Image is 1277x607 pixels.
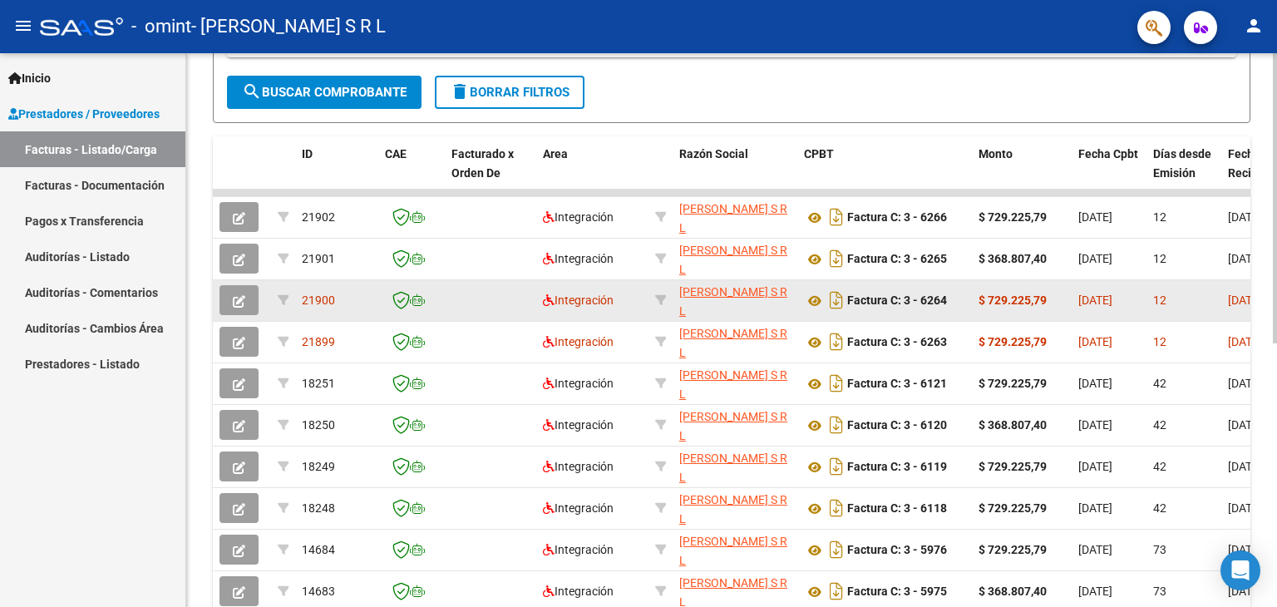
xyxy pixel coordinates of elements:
[979,147,1013,160] span: Monto
[1228,543,1262,556] span: [DATE]
[445,136,536,210] datatable-header-cell: Facturado x Orden De
[1078,543,1112,556] span: [DATE]
[302,460,335,473] span: 18249
[826,370,847,397] i: Descargar documento
[450,81,470,101] mat-icon: delete
[979,377,1047,390] strong: $ 729.225,79
[847,544,947,557] strong: Factura C: 3 - 5976
[679,327,787,359] span: [PERSON_NAME] S R L
[679,452,787,484] span: [PERSON_NAME] S R L
[1228,294,1262,307] span: [DATE]
[826,287,847,313] i: Descargar documento
[1153,418,1166,432] span: 42
[543,210,614,224] span: Integración
[797,136,972,210] datatable-header-cell: CPBT
[679,324,791,359] div: 30634050600
[1146,136,1221,210] datatable-header-cell: Días desde Emisión
[302,377,335,390] span: 18251
[1078,501,1112,515] span: [DATE]
[302,501,335,515] span: 18248
[847,461,947,474] strong: Factura C: 3 - 6119
[1078,335,1112,348] span: [DATE]
[679,491,791,526] div: 30634050600
[673,136,797,210] datatable-header-cell: Razón Social
[1153,377,1166,390] span: 42
[679,283,791,318] div: 30634050600
[302,210,335,224] span: 21902
[679,202,787,234] span: [PERSON_NAME] S R L
[543,377,614,390] span: Integración
[1078,418,1112,432] span: [DATE]
[302,418,335,432] span: 18250
[227,76,422,109] button: Buscar Comprobante
[543,418,614,432] span: Integración
[8,105,160,123] span: Prestadores / Proveedores
[826,495,847,521] i: Descargar documento
[679,493,787,526] span: [PERSON_NAME] S R L
[1153,335,1166,348] span: 12
[826,536,847,563] i: Descargar documento
[543,335,614,348] span: Integración
[804,147,834,160] span: CPBT
[1228,147,1275,180] span: Fecha Recibido
[543,147,568,160] span: Area
[679,535,787,567] span: [PERSON_NAME] S R L
[1153,210,1166,224] span: 12
[679,449,791,484] div: 30634050600
[847,419,947,432] strong: Factura C: 3 - 6120
[242,81,262,101] mat-icon: search
[1153,543,1166,556] span: 73
[242,85,407,100] span: Buscar Comprobante
[979,418,1047,432] strong: $ 368.807,40
[1078,210,1112,224] span: [DATE]
[847,585,947,599] strong: Factura C: 3 - 5975
[1153,585,1166,598] span: 73
[295,136,378,210] datatable-header-cell: ID
[679,200,791,234] div: 30634050600
[679,241,791,276] div: 30634050600
[679,147,748,160] span: Razón Social
[826,204,847,230] i: Descargar documento
[979,585,1047,598] strong: $ 368.807,40
[1228,418,1262,432] span: [DATE]
[847,502,947,516] strong: Factura C: 3 - 6118
[543,585,614,598] span: Integración
[826,578,847,605] i: Descargar documento
[972,136,1072,210] datatable-header-cell: Monto
[679,532,791,567] div: 30634050600
[8,69,51,87] span: Inicio
[1078,252,1112,265] span: [DATE]
[450,85,569,100] span: Borrar Filtros
[847,253,947,266] strong: Factura C: 3 - 6265
[979,252,1047,265] strong: $ 368.807,40
[543,460,614,473] span: Integración
[1228,501,1262,515] span: [DATE]
[1078,460,1112,473] span: [DATE]
[847,336,947,349] strong: Factura C: 3 - 6263
[1153,252,1166,265] span: 12
[543,252,614,265] span: Integración
[679,407,791,442] div: 30634050600
[1228,210,1262,224] span: [DATE]
[451,147,514,180] span: Facturado x Orden De
[1078,147,1138,160] span: Fecha Cpbt
[1078,294,1112,307] span: [DATE]
[1153,147,1211,180] span: Días desde Emisión
[378,136,445,210] datatable-header-cell: CAE
[543,294,614,307] span: Integración
[979,294,1047,307] strong: $ 729.225,79
[1153,460,1166,473] span: 42
[1220,550,1260,590] div: Open Intercom Messenger
[435,76,584,109] button: Borrar Filtros
[679,366,791,401] div: 30634050600
[979,543,1047,556] strong: $ 729.225,79
[847,378,947,391] strong: Factura C: 3 - 6121
[385,147,407,160] span: CAE
[536,136,648,210] datatable-header-cell: Area
[302,585,335,598] span: 14683
[679,244,787,276] span: [PERSON_NAME] S R L
[847,294,947,308] strong: Factura C: 3 - 6264
[13,16,33,36] mat-icon: menu
[679,410,787,442] span: [PERSON_NAME] S R L
[131,8,191,45] span: - omint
